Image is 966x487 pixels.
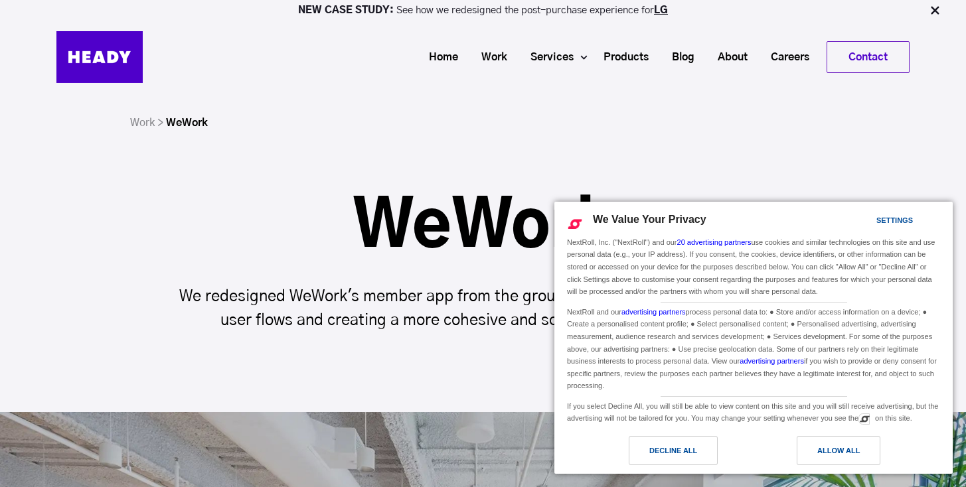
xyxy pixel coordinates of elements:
[156,41,910,73] div: Navigation Menu
[130,117,163,128] a: Work >
[817,443,860,458] div: Allow All
[621,308,686,316] a: advertising partners
[167,285,799,332] p: We redesigned WeWork's member app from the ground up, streamlining fragmented user flows and crea...
[298,5,396,15] strong: NEW CASE STUDY:
[928,4,941,17] img: Close Bar
[564,303,943,393] div: NextRoll and our process personal data to: ● Store and/or access information on a device; ● Creat...
[564,235,943,299] div: NextRoll, Inc. ("NextRoll") and our use cookies and similar technologies on this site and use per...
[562,436,754,472] a: Decline All
[166,113,208,133] li: WeWork
[167,196,799,259] h1: WeWork
[587,45,655,70] a: Products
[740,357,804,365] a: advertising partners
[564,397,943,426] div: If you select Decline All, you will still be able to view content on this site and you will still...
[649,443,697,458] div: Decline All
[754,436,945,472] a: Allow All
[827,42,909,72] a: Contact
[876,213,913,228] div: Settings
[56,31,143,83] img: Heady_Logo_Web-01 (1)
[853,210,885,234] a: Settings
[6,5,960,15] p: See how we redesigned the post-purchase experience for
[701,45,754,70] a: About
[754,45,816,70] a: Careers
[677,238,752,246] a: 20 advertising partners
[514,45,580,70] a: Services
[593,214,706,225] span: We Value Your Privacy
[412,45,465,70] a: Home
[655,45,701,70] a: Blog
[654,5,668,15] a: LG
[465,45,514,70] a: Work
